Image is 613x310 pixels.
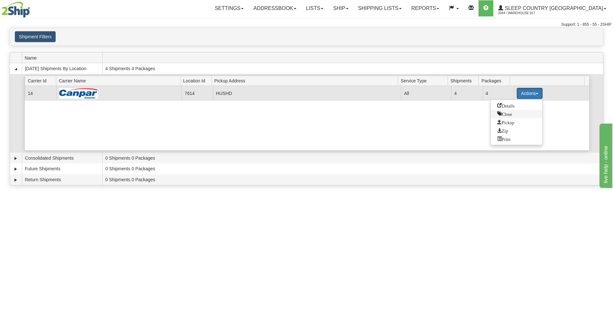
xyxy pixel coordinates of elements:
[13,177,19,183] a: Expand
[491,127,542,135] a: Zip and Download All Shipping Documents
[22,63,102,74] td: [DATE] Shipments By Location
[15,31,56,42] button: Shipment Filters
[25,53,102,63] span: Name
[497,120,514,124] span: Pickup
[25,86,56,100] td: 14
[59,88,98,99] img: Canpar
[497,128,508,133] span: Zip
[493,0,611,16] a: Sleep Country [GEOGRAPHIC_DATA] 2044 / Warehouse 917
[13,166,19,172] a: Expand
[22,164,102,174] td: Future Shipments
[13,155,19,162] a: Expand
[503,5,603,11] span: Sleep Country [GEOGRAPHIC_DATA]
[213,86,401,100] td: HUSHD
[5,4,60,12] div: live help - online
[401,86,451,100] td: All
[517,88,543,99] button: Actions
[401,76,448,86] span: Service Type
[210,0,248,16] a: Settings
[491,101,542,110] a: Go to Details view
[102,153,603,164] td: 0 Shipments 0 Packages
[248,0,301,16] a: Addressbook
[2,2,30,18] img: logo2044.jpg
[598,122,612,188] iframe: chat widget
[491,110,542,118] a: Close this group
[353,0,406,16] a: Shipping lists
[181,86,213,100] td: 7614
[214,76,398,86] span: Pickup Address
[498,10,546,16] span: 2044 / Warehouse 917
[483,86,514,100] td: 4
[497,111,512,116] span: Close
[28,76,56,86] span: Carrier Id
[491,135,542,143] a: Print or Download All Shipping Documents in one file
[497,103,515,108] span: Details
[22,174,102,185] td: Return Shipments
[497,136,510,141] span: Print
[13,66,19,72] a: Collapse
[328,0,353,16] a: Ship
[481,76,510,86] span: Packages
[183,76,211,86] span: Location Id
[406,0,444,16] a: Reports
[59,76,181,86] span: Carrier Name
[102,164,603,174] td: 0 Shipments 0 Packages
[491,118,542,127] a: Request a carrier pickup
[102,174,603,185] td: 0 Shipments 0 Packages
[301,0,328,16] a: Lists
[22,153,102,164] td: Consolidated Shipments
[450,76,479,86] span: Shipments
[451,86,482,100] td: 4
[2,22,611,27] div: Support: 1 - 855 - 55 - 2SHIP
[102,63,603,74] td: 4 Shipments 4 Packages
